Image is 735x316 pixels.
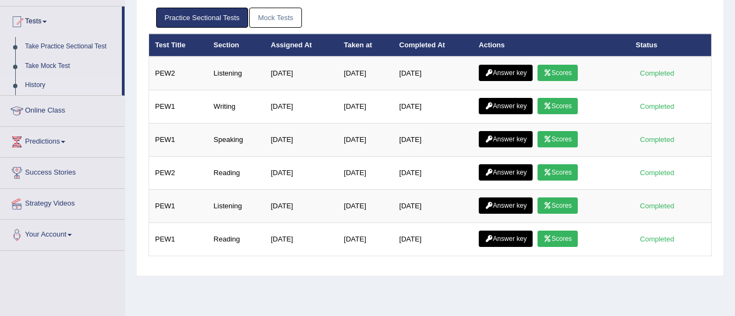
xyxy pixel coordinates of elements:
[538,131,578,147] a: Scores
[1,220,125,247] a: Your Account
[208,34,265,57] th: Section
[149,190,208,223] td: PEW1
[538,98,578,114] a: Scores
[149,90,208,123] td: PEW1
[1,127,125,154] a: Predictions
[538,65,578,81] a: Scores
[149,34,208,57] th: Test Title
[636,167,678,178] div: Completed
[479,164,533,181] a: Answer key
[249,8,302,28] a: Mock Tests
[149,223,208,256] td: PEW1
[265,123,338,157] td: [DATE]
[479,131,533,147] a: Answer key
[338,190,393,223] td: [DATE]
[149,157,208,190] td: PEW2
[20,37,122,57] a: Take Practice Sectional Test
[208,157,265,190] td: Reading
[1,96,125,123] a: Online Class
[338,57,393,90] td: [DATE]
[338,157,393,190] td: [DATE]
[538,197,578,214] a: Scores
[20,76,122,95] a: History
[265,57,338,90] td: [DATE]
[265,223,338,256] td: [DATE]
[149,57,208,90] td: PEW2
[1,158,125,185] a: Success Stories
[473,34,629,57] th: Actions
[149,123,208,157] td: PEW1
[630,34,712,57] th: Status
[393,34,473,57] th: Completed At
[265,90,338,123] td: [DATE]
[479,197,533,214] a: Answer key
[636,101,678,112] div: Completed
[393,57,473,90] td: [DATE]
[393,223,473,256] td: [DATE]
[538,164,578,181] a: Scores
[393,190,473,223] td: [DATE]
[208,90,265,123] td: Writing
[208,223,265,256] td: Reading
[338,90,393,123] td: [DATE]
[338,223,393,256] td: [DATE]
[636,67,678,79] div: Completed
[636,200,678,212] div: Completed
[538,231,578,247] a: Scores
[265,157,338,190] td: [DATE]
[479,65,533,81] a: Answer key
[636,134,678,145] div: Completed
[393,90,473,123] td: [DATE]
[338,123,393,157] td: [DATE]
[208,57,265,90] td: Listening
[479,231,533,247] a: Answer key
[265,190,338,223] td: [DATE]
[1,7,122,34] a: Tests
[265,34,338,57] th: Assigned At
[1,189,125,216] a: Strategy Videos
[393,123,473,157] td: [DATE]
[156,8,249,28] a: Practice Sectional Tests
[479,98,533,114] a: Answer key
[393,157,473,190] td: [DATE]
[338,34,393,57] th: Taken at
[636,233,678,245] div: Completed
[208,123,265,157] td: Speaking
[20,57,122,76] a: Take Mock Test
[208,190,265,223] td: Listening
